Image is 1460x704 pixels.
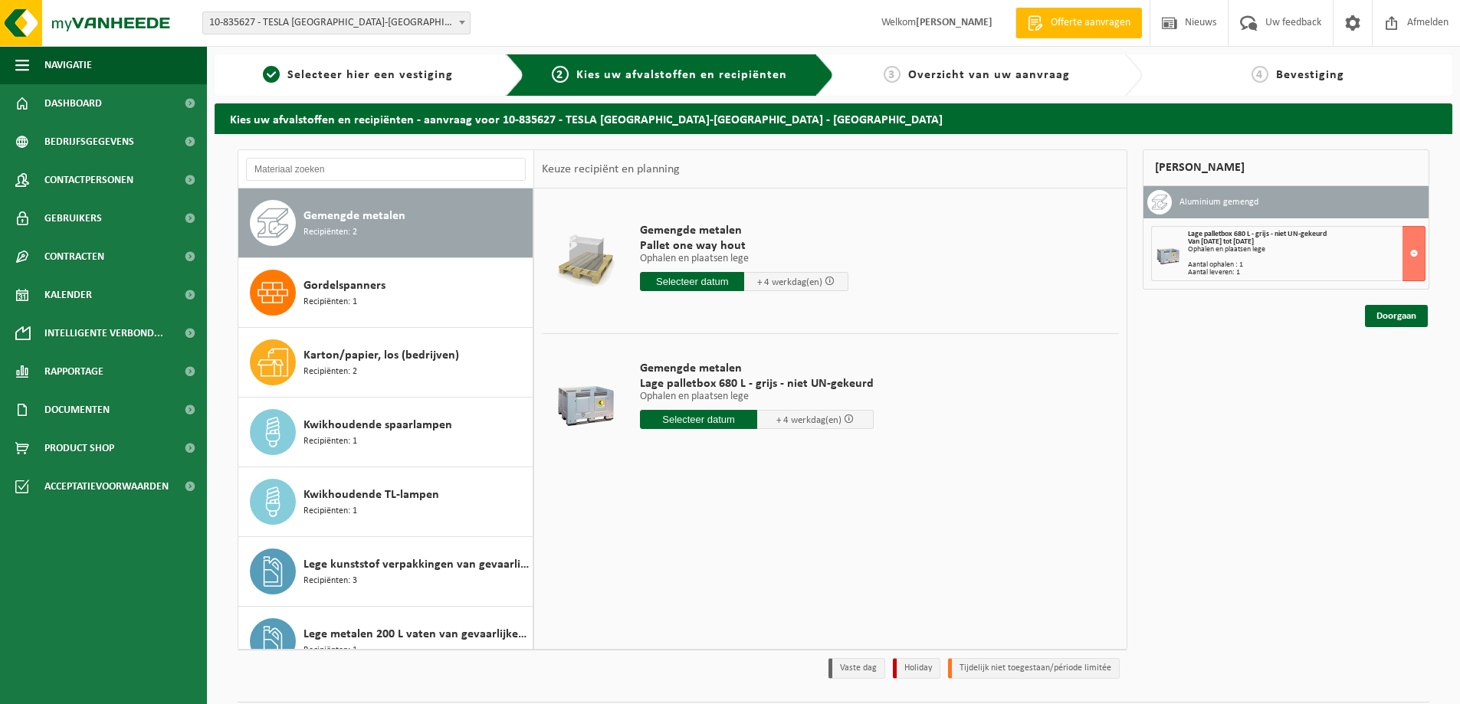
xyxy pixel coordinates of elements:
[776,415,842,425] span: + 4 werkdag(en)
[757,277,822,287] span: + 4 werkdag(en)
[640,223,848,238] span: Gemengde metalen
[303,504,357,519] span: Recipiënten: 1
[1252,66,1268,83] span: 4
[303,416,452,434] span: Kwikhoudende spaarlampen
[238,537,533,607] button: Lege kunststof verpakkingen van gevaarlijke stoffen Recipiënten: 3
[640,272,744,291] input: Selecteer datum
[893,658,940,679] li: Holiday
[44,199,102,237] span: Gebruikers
[238,607,533,676] button: Lege metalen 200 L vaten van gevaarlijke producten Recipiënten: 1
[1188,269,1425,277] div: Aantal leveren: 1
[203,12,470,34] span: 10-835627 - TESLA BELGIUM-ANTWERPEN - AARTSELAAR
[44,352,103,391] span: Rapportage
[44,314,163,352] span: Intelligente verbond...
[303,643,357,658] span: Recipiënten: 1
[44,161,133,199] span: Contactpersonen
[576,69,787,81] span: Kies uw afvalstoffen en recipiënten
[640,361,874,376] span: Gemengde metalen
[287,69,453,81] span: Selecteer hier een vestiging
[238,188,533,258] button: Gemengde metalen Recipiënten: 2
[44,237,104,276] span: Contracten
[640,254,848,264] p: Ophalen en plaatsen lege
[1188,261,1425,269] div: Aantal ophalen : 1
[246,158,526,181] input: Materiaal zoeken
[303,486,439,504] span: Kwikhoudende TL-lampen
[908,69,1070,81] span: Overzicht van uw aanvraag
[44,391,110,429] span: Documenten
[303,365,357,379] span: Recipiënten: 2
[1047,15,1134,31] span: Offerte aanvragen
[238,467,533,537] button: Kwikhoudende TL-lampen Recipiënten: 1
[303,295,357,309] span: Recipiënten: 1
[44,46,92,84] span: Navigatie
[1188,246,1425,254] div: Ophalen en plaatsen lege
[303,625,529,643] span: Lege metalen 200 L vaten van gevaarlijke producten
[303,434,357,449] span: Recipiënten: 1
[303,346,459,365] span: Karton/papier, los (bedrijven)
[44,467,169,506] span: Acceptatievoorwaarden
[534,150,687,188] div: Keuze recipiënt en planning
[44,429,114,467] span: Product Shop
[552,66,569,83] span: 2
[1365,305,1428,327] a: Doorgaan
[303,555,529,574] span: Lege kunststof verpakkingen van gevaarlijke stoffen
[828,658,885,679] li: Vaste dag
[1015,8,1142,38] a: Offerte aanvragen
[1188,230,1327,238] span: Lage palletbox 680 L - grijs - niet UN-gekeurd
[202,11,471,34] span: 10-835627 - TESLA BELGIUM-ANTWERPEN - AARTSELAAR
[215,103,1452,133] h2: Kies uw afvalstoffen en recipiënten - aanvraag voor 10-835627 - TESLA [GEOGRAPHIC_DATA]-[GEOGRAPH...
[1179,190,1258,214] h3: Aluminium gemengd
[238,398,533,467] button: Kwikhoudende spaarlampen Recipiënten: 1
[303,277,386,295] span: Gordelspanners
[640,238,848,254] span: Pallet one way hout
[303,207,405,225] span: Gemengde metalen
[263,66,280,83] span: 1
[238,258,533,328] button: Gordelspanners Recipiënten: 1
[44,84,102,123] span: Dashboard
[1188,237,1254,246] strong: Van [DATE] tot [DATE]
[640,391,874,402] p: Ophalen en plaatsen lege
[303,225,357,240] span: Recipiënten: 2
[640,410,757,429] input: Selecteer datum
[1143,149,1429,186] div: [PERSON_NAME]
[222,66,494,84] a: 1Selecteer hier een vestiging
[1276,69,1344,81] span: Bevestiging
[238,328,533,398] button: Karton/papier, los (bedrijven) Recipiënten: 2
[948,658,1120,679] li: Tijdelijk niet toegestaan/période limitée
[44,276,92,314] span: Kalender
[916,17,992,28] strong: [PERSON_NAME]
[303,574,357,588] span: Recipiënten: 3
[640,376,874,391] span: Lage palletbox 680 L - grijs - niet UN-gekeurd
[44,123,134,161] span: Bedrijfsgegevens
[884,66,901,83] span: 3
